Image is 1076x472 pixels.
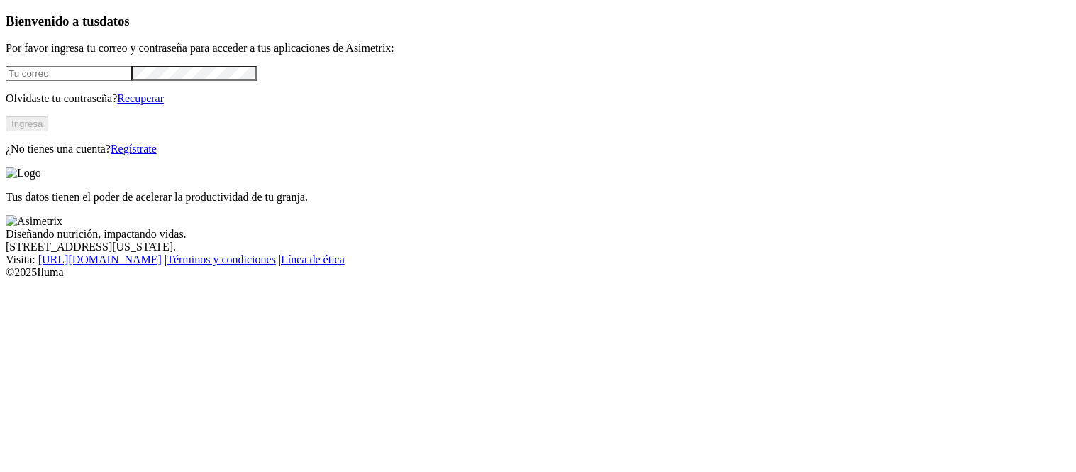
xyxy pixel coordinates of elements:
[167,253,276,265] a: Términos y condiciones
[6,42,1070,55] p: Por favor ingresa tu correo y contraseña para acceder a tus aplicaciones de Asimetrix:
[99,13,130,28] span: datos
[6,191,1070,204] p: Tus datos tienen el poder de acelerar la productividad de tu granja.
[6,228,1070,241] div: Diseñando nutrición, impactando vidas.
[6,116,48,131] button: Ingresa
[6,266,1070,279] div: © 2025 Iluma
[281,253,345,265] a: Línea de ética
[6,241,1070,253] div: [STREET_ADDRESS][US_STATE].
[111,143,157,155] a: Regístrate
[6,143,1070,155] p: ¿No tienes una cuenta?
[6,92,1070,105] p: Olvidaste tu contraseña?
[117,92,164,104] a: Recuperar
[6,66,131,81] input: Tu correo
[6,215,62,228] img: Asimetrix
[38,253,162,265] a: [URL][DOMAIN_NAME]
[6,253,1070,266] div: Visita : | |
[6,167,41,180] img: Logo
[6,13,1070,29] h3: Bienvenido a tus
